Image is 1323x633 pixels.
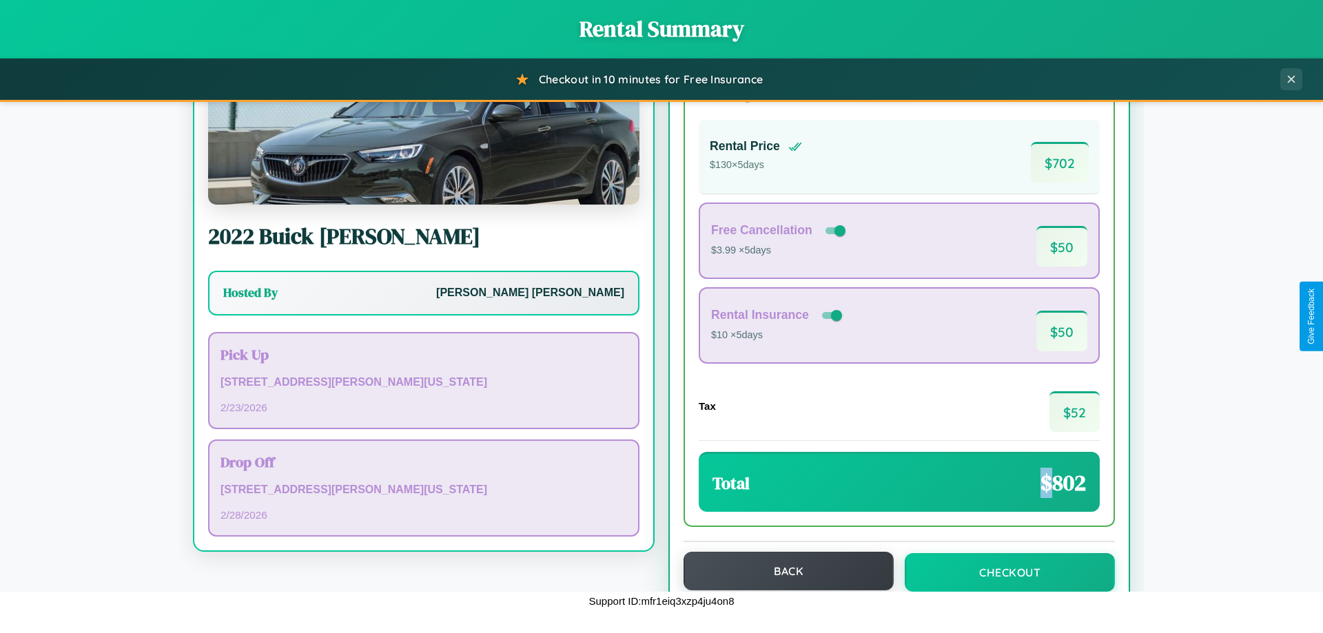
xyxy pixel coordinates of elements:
[220,398,627,417] p: 2 / 23 / 2026
[1031,142,1089,183] span: $ 702
[436,283,624,303] p: [PERSON_NAME] [PERSON_NAME]
[539,72,763,86] span: Checkout in 10 minutes for Free Insurance
[220,506,627,524] p: 2 / 28 / 2026
[710,139,780,154] h4: Rental Price
[220,452,627,472] h3: Drop Off
[684,552,894,590] button: Back
[1036,311,1087,351] span: $ 50
[1306,289,1316,344] div: Give Feedback
[711,308,809,322] h4: Rental Insurance
[208,67,639,205] img: Buick Cascada
[208,221,639,251] h2: 2022 Buick [PERSON_NAME]
[905,553,1115,592] button: Checkout
[220,373,627,393] p: [STREET_ADDRESS][PERSON_NAME][US_STATE]
[711,326,845,344] p: $10 × 5 days
[1036,226,1087,267] span: $ 50
[712,472,750,495] h3: Total
[711,242,848,260] p: $3.99 × 5 days
[220,480,627,500] p: [STREET_ADDRESS][PERSON_NAME][US_STATE]
[710,156,802,174] p: $ 130 × 5 days
[1049,391,1100,432] span: $ 52
[14,14,1309,44] h1: Rental Summary
[223,284,278,301] h3: Hosted By
[220,344,627,364] h3: Pick Up
[699,400,716,412] h4: Tax
[711,223,812,238] h4: Free Cancellation
[589,592,735,610] p: Support ID: mfr1eiq3xzp4ju4on8
[1040,468,1086,498] span: $ 802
